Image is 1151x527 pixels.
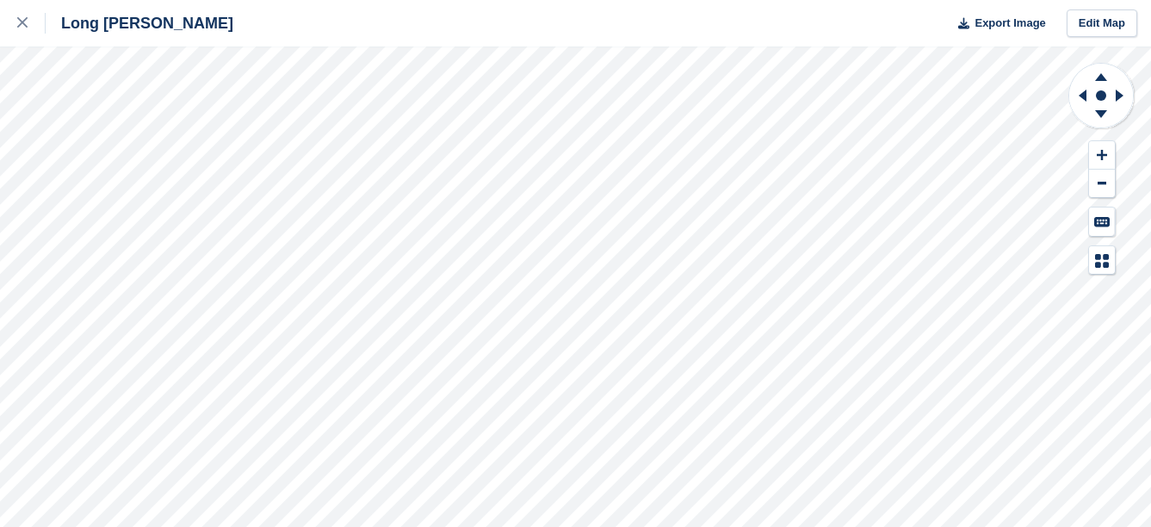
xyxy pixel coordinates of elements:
button: Keyboard Shortcuts [1089,208,1115,236]
button: Export Image [948,9,1046,38]
span: Export Image [975,15,1045,32]
div: Long [PERSON_NAME] [46,13,233,34]
a: Edit Map [1067,9,1137,38]
button: Map Legend [1089,246,1115,275]
button: Zoom Out [1089,170,1115,198]
button: Zoom In [1089,141,1115,170]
